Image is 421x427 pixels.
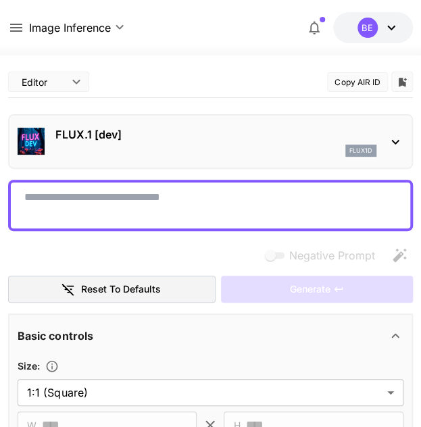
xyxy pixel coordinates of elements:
div: FLUX.1 [dev]flux1d [18,121,403,162]
span: Image Inference [29,20,111,36]
p: Basic controls [18,328,93,344]
span: Size : [18,360,40,372]
button: Add to library [396,74,408,90]
span: Negative Prompt [289,247,375,263]
span: Negative prompts are not compatible with the selected model. [262,247,386,263]
button: Reset to defaults [8,276,216,303]
button: Adjust the dimensions of the generated image by specifying its width and height in pixels, or sel... [40,359,64,373]
div: Basic controls [18,320,403,352]
button: $19.7444BE [333,12,413,43]
div: BE [357,18,378,38]
span: 1:1 (Square) [27,384,381,401]
span: Editor [22,75,64,89]
p: flux1d [349,146,372,155]
p: FLUX.1 [dev] [55,126,376,143]
button: Copy AIR ID [327,72,388,92]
